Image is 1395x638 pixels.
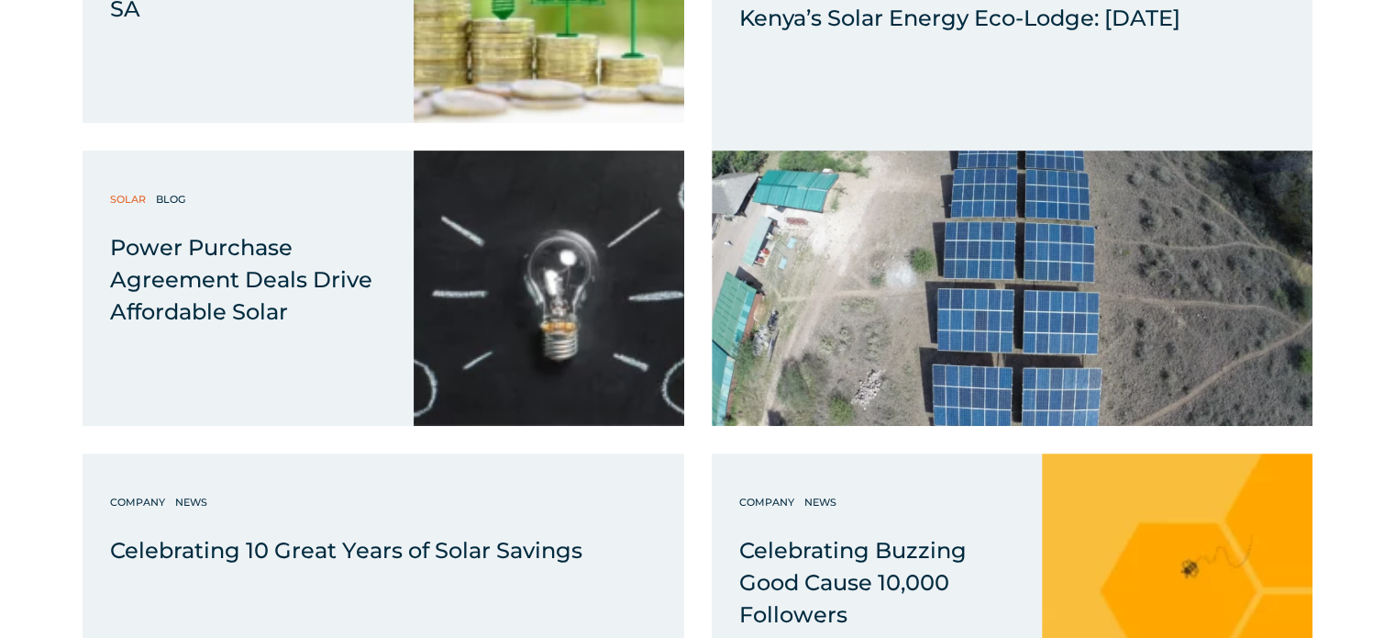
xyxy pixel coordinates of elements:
span: Kenya’s Solar Energy Eco-Lodge: [DATE] [739,5,1180,31]
a: Company [110,493,170,511]
a: News [175,493,212,511]
a: Blog [156,190,190,208]
img: Kenya’s Solar Energy Eco-Lodge: Four Years Later [712,151,1313,426]
a: News [804,493,841,511]
a: Solar [110,190,150,208]
img: LIVE | Power Purchase Agreement Deals Drive Affordable Solar [414,151,684,426]
span: Celebrating Buzzing Good Cause 10,000 Followers [739,537,967,628]
a: Company [739,493,799,511]
span: Celebrating 10 Great Years of Solar Savings [110,537,582,564]
span: Power Purchase Agreement Deals Drive Affordable Solar [110,234,372,325]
